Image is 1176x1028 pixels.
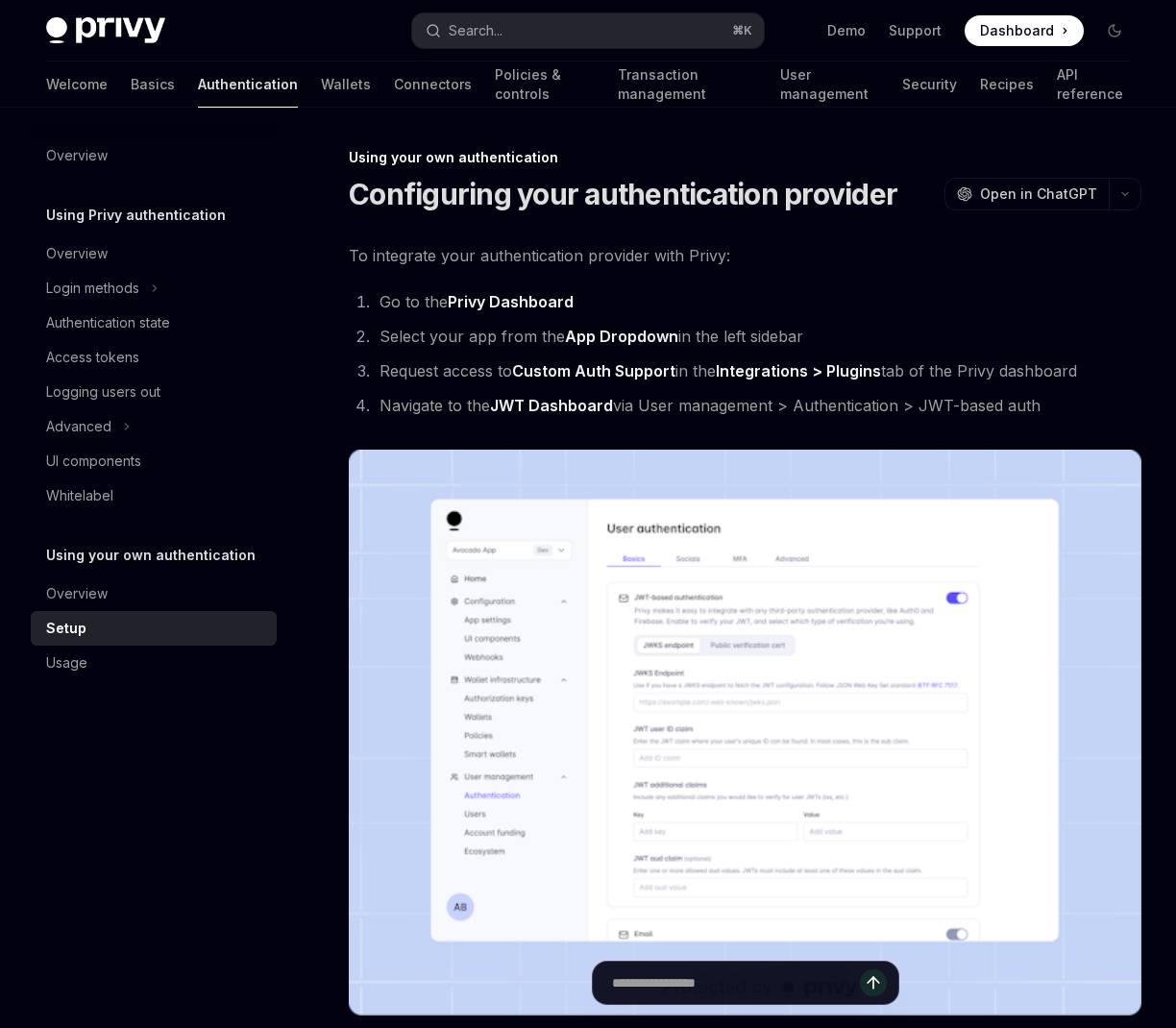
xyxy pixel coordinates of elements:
[889,21,942,40] a: Support
[394,61,472,108] a: Connectors
[448,292,574,312] a: Privy Dashboard
[374,392,1141,419] li: Navigate to the via User management > Authentication > JWT-based auth
[46,17,165,44] img: dark logo
[31,236,277,271] a: Overview
[46,415,111,438] div: Advanced
[31,306,277,340] a: Authentication state
[31,478,277,513] a: Whitelabel
[46,484,113,507] div: Whitelabel
[31,340,277,375] a: Access tokens
[46,544,256,567] h5: Using your own authentication
[131,61,175,108] a: Basics
[46,242,108,265] div: Overview
[46,450,141,473] div: UI components
[902,61,957,108] a: Security
[512,361,675,380] strong: Custom Auth Support
[495,61,595,108] a: Policies & controls
[46,380,160,404] div: Logging users out
[31,138,277,173] a: Overview
[1099,15,1130,46] button: Toggle dark mode
[349,242,1141,269] span: To integrate your authentication provider with Privy:
[46,277,139,300] div: Login methods
[46,582,108,605] div: Overview
[980,184,1097,204] span: Open in ChatGPT
[980,61,1034,108] a: Recipes
[716,361,881,381] a: Integrations > Plugins
[618,61,757,108] a: Transaction management
[374,357,1141,384] li: Request access to in the tab of the Privy dashboard
[46,204,226,227] h5: Using Privy authentication
[860,969,887,996] button: Send message
[31,444,277,478] a: UI components
[349,148,1141,167] div: Using your own authentication
[827,21,866,40] a: Demo
[46,311,170,334] div: Authentication state
[980,21,1054,40] span: Dashboard
[944,178,1109,210] button: Open in ChatGPT
[46,346,139,369] div: Access tokens
[31,576,277,611] a: Overview
[412,13,763,48] button: Search...⌘K
[46,617,86,640] div: Setup
[349,177,897,211] h1: Configuring your authentication provider
[31,611,277,646] a: Setup
[31,375,277,409] a: Logging users out
[374,323,1141,350] li: Select your app from the in the left sidebar
[349,450,1141,1016] img: JWT-based auth
[449,19,502,42] div: Search...
[1057,61,1130,108] a: API reference
[46,144,108,167] div: Overview
[31,646,277,680] a: Usage
[732,23,752,38] span: ⌘ K
[490,396,613,416] a: JWT Dashboard
[46,651,87,674] div: Usage
[448,292,574,311] strong: Privy Dashboard
[780,61,879,108] a: User management
[198,61,298,108] a: Authentication
[46,61,108,108] a: Welcome
[321,61,371,108] a: Wallets
[565,327,678,346] strong: App Dropdown
[965,15,1084,46] a: Dashboard
[374,288,1141,315] li: Go to the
